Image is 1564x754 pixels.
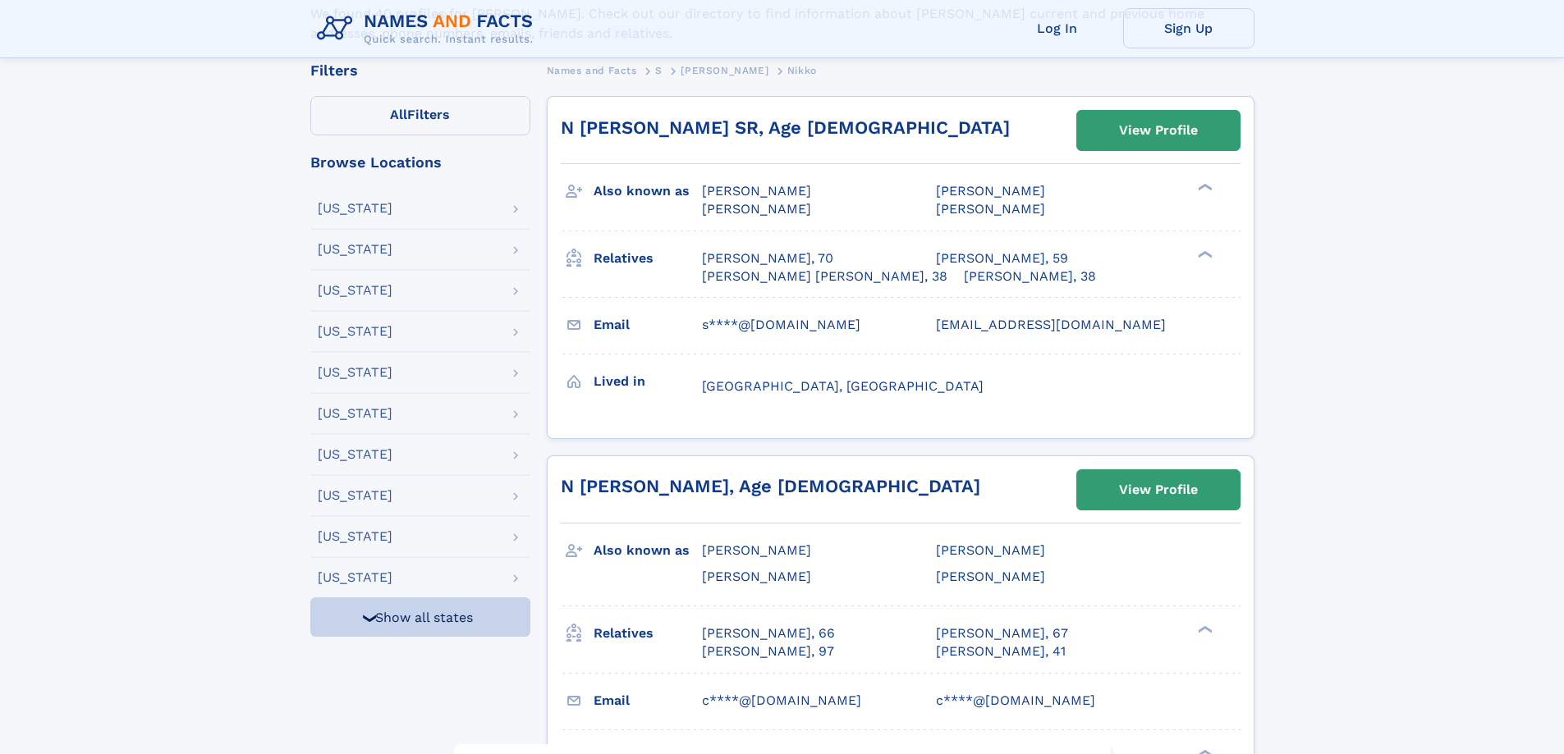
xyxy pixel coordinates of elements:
[655,65,663,76] span: S
[702,378,984,394] span: [GEOGRAPHIC_DATA], [GEOGRAPHIC_DATA]
[310,63,530,78] div: Filters
[318,407,392,420] div: [US_STATE]
[318,243,392,256] div: [US_STATE]
[1077,111,1240,150] a: View Profile
[318,325,392,338] div: [US_STATE]
[992,8,1123,48] a: Log In
[964,267,1096,286] a: [PERSON_NAME], 38
[594,687,702,715] h3: Email
[390,107,407,122] span: All
[702,183,811,199] span: [PERSON_NAME]
[936,183,1045,199] span: [PERSON_NAME]
[318,284,392,297] div: [US_STATE]
[702,542,811,558] span: [PERSON_NAME]
[702,267,947,286] a: [PERSON_NAME] [PERSON_NAME], 38
[318,571,392,584] div: [US_STATE]
[936,317,1166,332] span: [EMAIL_ADDRESS][DOMAIN_NAME]
[681,60,768,80] a: [PERSON_NAME]
[318,530,392,543] div: [US_STATE]
[310,96,530,135] label: Filters
[1119,471,1198,509] div: View Profile
[702,249,833,267] a: [PERSON_NAME], 70
[702,642,834,660] a: [PERSON_NAME], 97
[318,202,392,215] div: [US_STATE]
[310,155,530,170] div: Browse Locations
[318,489,392,502] div: [US_STATE]
[310,597,530,637] div: Show all states
[1119,112,1198,149] div: View Profile
[936,201,1045,217] span: [PERSON_NAME]
[547,60,637,80] a: Names and Facts
[1123,8,1254,48] a: Sign Up
[318,448,392,461] div: [US_STATE]
[1077,470,1240,510] a: View Profile
[936,624,1068,642] a: [PERSON_NAME], 67
[702,624,835,642] a: [PERSON_NAME], 66
[561,476,980,496] a: N [PERSON_NAME], Age [DEMOGRAPHIC_DATA]
[702,201,811,217] span: [PERSON_NAME]
[936,542,1045,558] span: [PERSON_NAME]
[594,619,702,647] h3: Relatives
[1194,182,1213,193] div: ❯
[702,569,811,584] span: [PERSON_NAME]
[594,368,702,395] h3: Lived in
[310,7,547,51] img: Logo Names and Facts
[318,366,392,379] div: [US_STATE]
[594,537,702,564] h3: Also known as
[561,117,1010,138] a: N [PERSON_NAME] SR, Age [DEMOGRAPHIC_DATA]
[594,311,702,339] h3: Email
[936,249,1068,267] a: [PERSON_NAME], 59
[360,612,379,623] div: ❯
[594,177,702,205] h3: Also known as
[594,244,702,272] h3: Relatives
[1194,624,1213,635] div: ❯
[655,60,663,80] a: S
[787,65,817,76] span: Nikko
[936,569,1045,584] span: [PERSON_NAME]
[1194,249,1213,259] div: ❯
[681,65,768,76] span: [PERSON_NAME]
[936,642,1066,660] a: [PERSON_NAME], 41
